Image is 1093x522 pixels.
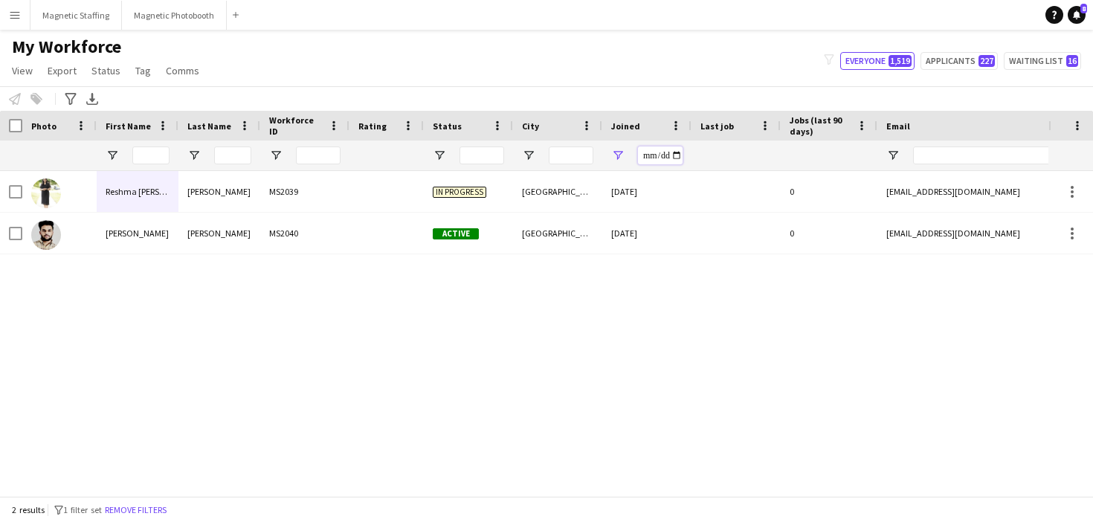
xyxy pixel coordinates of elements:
[214,146,251,164] input: Last Name Filter Input
[187,149,201,162] button: Open Filter Menu
[1004,52,1081,70] button: Waiting list16
[522,120,539,132] span: City
[638,146,683,164] input: Joined Filter Input
[62,90,80,108] app-action-btn: Advanced filters
[433,228,479,239] span: Active
[187,120,231,132] span: Last Name
[97,213,178,254] div: [PERSON_NAME]
[31,220,61,250] img: Vikrant Kumar
[549,146,593,164] input: City Filter Input
[886,149,900,162] button: Open Filter Menu
[296,146,341,164] input: Workforce ID Filter Input
[781,171,877,212] div: 0
[122,1,227,30] button: Magnetic Photobooth
[12,36,121,58] span: My Workforce
[269,115,323,137] span: Workforce ID
[889,55,912,67] span: 1,519
[700,120,734,132] span: Last job
[83,90,101,108] app-action-btn: Export XLSX
[1080,4,1087,13] span: 8
[91,64,120,77] span: Status
[513,213,602,254] div: [GEOGRAPHIC_DATA]
[132,146,170,164] input: First Name Filter Input
[840,52,915,70] button: Everyone1,519
[6,61,39,80] a: View
[920,52,998,70] button: Applicants227
[31,120,57,132] span: Photo
[781,213,877,254] div: 0
[102,502,170,518] button: Remove filters
[42,61,83,80] a: Export
[460,146,504,164] input: Status Filter Input
[12,64,33,77] span: View
[433,187,486,198] span: In progress
[358,120,387,132] span: Rating
[106,120,151,132] span: First Name
[611,149,625,162] button: Open Filter Menu
[513,171,602,212] div: [GEOGRAPHIC_DATA]
[522,149,535,162] button: Open Filter Menu
[63,504,102,515] span: 1 filter set
[1068,6,1086,24] a: 8
[260,213,349,254] div: MS2040
[260,171,349,212] div: MS2039
[129,61,157,80] a: Tag
[433,149,446,162] button: Open Filter Menu
[978,55,995,67] span: 227
[1066,55,1078,67] span: 16
[48,64,77,77] span: Export
[135,64,151,77] span: Tag
[97,171,178,212] div: Reshma [PERSON_NAME]
[602,171,691,212] div: [DATE]
[160,61,205,80] a: Comms
[86,61,126,80] a: Status
[611,120,640,132] span: Joined
[433,120,462,132] span: Status
[602,213,691,254] div: [DATE]
[31,178,61,208] img: Reshma Mary Johns
[886,120,910,132] span: Email
[166,64,199,77] span: Comms
[178,171,260,212] div: [PERSON_NAME]
[106,149,119,162] button: Open Filter Menu
[30,1,122,30] button: Magnetic Staffing
[178,213,260,254] div: [PERSON_NAME]
[269,149,283,162] button: Open Filter Menu
[790,115,851,137] span: Jobs (last 90 days)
